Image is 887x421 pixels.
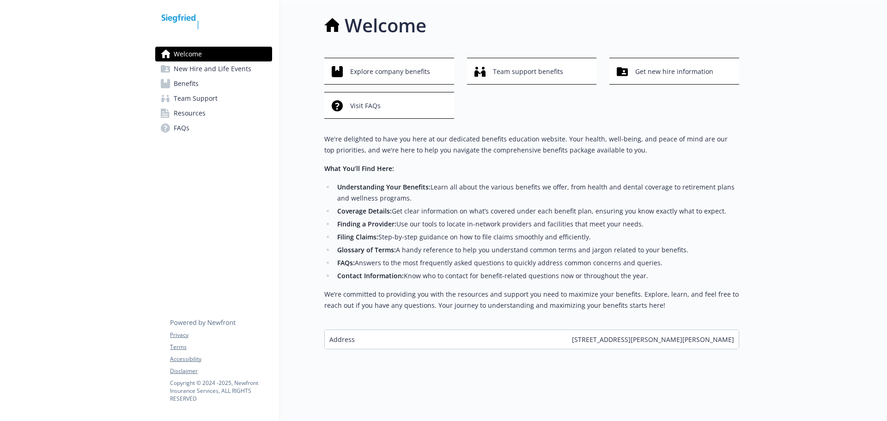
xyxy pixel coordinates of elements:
[170,331,272,339] a: Privacy
[174,61,251,76] span: New Hire and Life Events
[155,76,272,91] a: Benefits
[345,12,426,39] h1: Welcome
[174,76,199,91] span: Benefits
[174,91,218,106] span: Team Support
[337,207,392,215] strong: Coverage Details:
[324,289,739,311] p: We’re committed to providing you with the resources and support you need to maximize your benefit...
[155,106,272,121] a: Resources
[170,343,272,351] a: Terms
[324,92,454,119] button: Visit FAQs
[334,206,739,217] li: Get clear information on what’s covered under each benefit plan, ensuring you know exactly what t...
[334,182,739,204] li: Learn all about the various benefits we offer, from health and dental coverage to retirement plan...
[350,63,430,80] span: Explore company benefits
[155,121,272,135] a: FAQs
[337,245,396,254] strong: Glossary of Terms:
[334,270,739,281] li: Know who to contact for benefit-related questions now or throughout the year.
[174,47,202,61] span: Welcome
[324,58,454,85] button: Explore company benefits
[324,164,394,173] strong: What You’ll Find Here:
[467,58,597,85] button: Team support benefits
[337,232,378,241] strong: Filing Claims:
[155,47,272,61] a: Welcome
[337,271,404,280] strong: Contact Information:
[174,106,206,121] span: Resources
[155,91,272,106] a: Team Support
[572,335,734,344] span: [STREET_ADDRESS][PERSON_NAME][PERSON_NAME]
[170,379,272,403] p: Copyright © 2024 - 2025 , Newfront Insurance Services, ALL RIGHTS RESERVED
[174,121,189,135] span: FAQs
[337,258,355,267] strong: FAQs:
[334,219,739,230] li: Use our tools to locate in-network providers and facilities that meet your needs.
[337,183,431,191] strong: Understanding Your Benefits:
[334,232,739,243] li: Step-by-step guidance on how to file claims smoothly and efficiently.
[329,335,355,344] span: Address
[334,257,739,268] li: Answers to the most frequently asked questions to quickly address common concerns and queries.
[609,58,739,85] button: Get new hire information
[170,367,272,375] a: Disclaimer
[334,244,739,256] li: A handy reference to help you understand common terms and jargon related to your benefits.
[493,63,563,80] span: Team support benefits
[155,61,272,76] a: New Hire and Life Events
[350,97,381,115] span: Visit FAQs
[324,134,739,156] p: We're delighted to have you here at our dedicated benefits education website. Your health, well-b...
[337,220,396,228] strong: Finding a Provider:
[635,63,713,80] span: Get new hire information
[170,355,272,363] a: Accessibility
